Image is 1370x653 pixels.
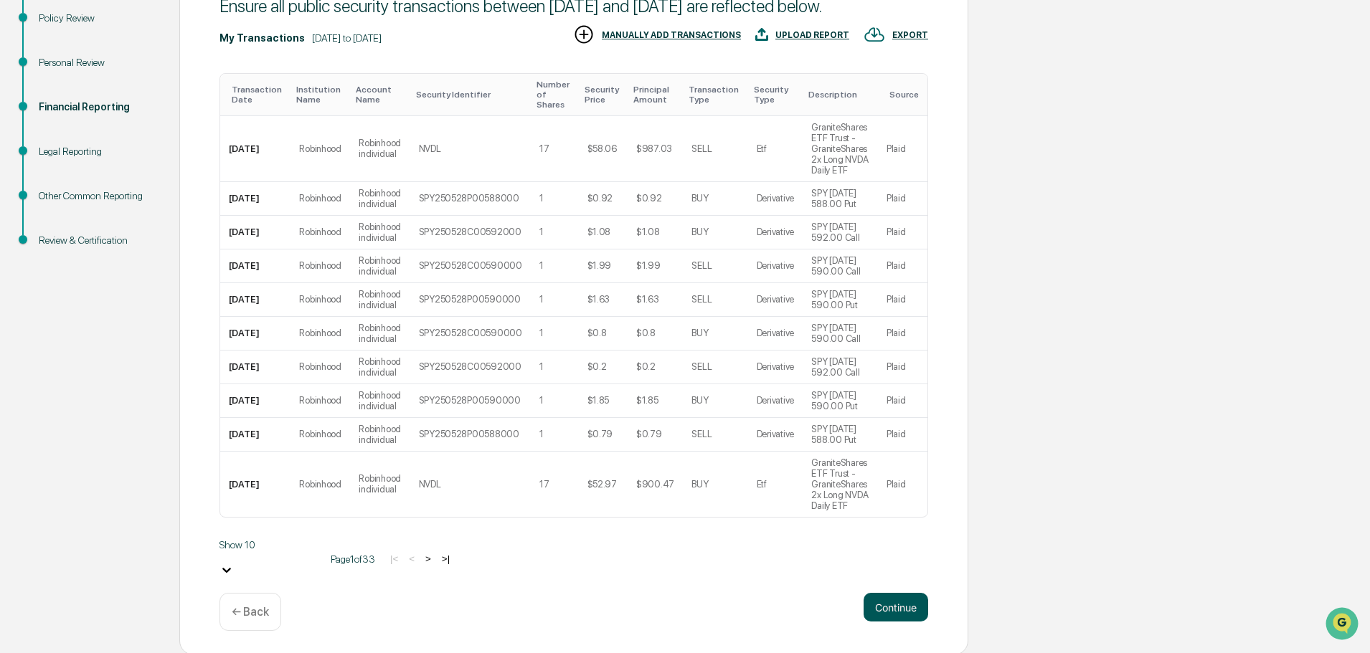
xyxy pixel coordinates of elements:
[419,193,519,204] div: SPY250528P00588000
[350,384,410,418] td: Robinhood individual
[878,418,927,452] td: Plaid
[757,193,794,204] div: Derivative
[350,182,410,216] td: Robinhood individual
[808,90,872,100] div: Toggle SortBy
[1324,606,1363,644] iframe: Open customer support
[29,181,93,195] span: Preclearance
[811,390,869,411] div: SPY [DATE] 590.00 Put
[587,227,611,237] div: $1.08
[811,221,869,243] div: SPY [DATE] 592.00 Call
[757,260,794,271] div: Derivative
[633,85,678,105] div: Toggle SortBy
[811,424,869,445] div: SPY [DATE] 588.00 Put
[419,395,521,406] div: SPY250528P00590000
[757,227,794,237] div: Derivative
[405,553,419,565] button: <
[539,395,544,406] div: 1
[691,143,712,154] div: SELL
[296,85,344,105] div: Toggle SortBy
[539,328,544,338] div: 1
[755,24,768,45] img: UPLOAD REPORT
[878,216,927,249] td: Plaid
[350,317,410,351] td: Robinhood individual
[220,116,290,182] td: [DATE]
[636,143,672,154] div: $987.03
[350,351,410,384] td: Robinhood individual
[220,182,290,216] td: [DATE]
[889,90,922,100] div: Toggle SortBy
[39,144,156,159] div: Legal Reporting
[220,249,290,283] td: [DATE]
[350,216,410,249] td: Robinhood individual
[892,30,928,40] div: EXPORT
[49,124,181,135] div: We're available if you need us!
[691,227,708,237] div: BUY
[299,361,341,372] div: Robinhood
[37,65,237,80] input: Clear
[691,429,712,439] div: SELL
[757,479,767,490] div: Etf
[864,593,928,621] button: Continue
[220,418,290,452] td: [DATE]
[386,553,402,565] button: |<
[811,188,869,209] div: SPY [DATE] 588.00 Put
[587,479,617,490] div: $52.97
[419,479,441,490] div: NVDL
[14,110,40,135] img: 1746055101610-c473b297-6a78-478c-a979-82029cc54cd1
[636,193,662,204] div: $0.92
[757,429,794,439] div: Derivative
[350,452,410,517] td: Robinhood individual
[220,351,290,384] td: [DATE]
[232,85,285,105] div: Toggle SortBy
[232,605,269,619] p: ← Back
[220,452,290,517] td: [DATE]
[689,85,742,105] div: Toggle SortBy
[419,328,522,338] div: SPY250528C00590000
[312,32,382,44] div: [DATE] to [DATE]
[419,294,521,305] div: SPY250528P00590000
[757,328,794,338] div: Derivative
[754,85,798,105] div: Toggle SortBy
[39,11,156,26] div: Policy Review
[14,209,26,221] div: 🔎
[691,479,708,490] div: BUY
[636,395,658,406] div: $1.85
[811,122,869,176] div: GraniteShares ETF Trust - GraniteShares 2x Long NVDA Daily ETF
[587,193,613,204] div: $0.92
[539,479,549,490] div: 17
[14,182,26,194] div: 🖐️
[39,100,156,115] div: Financial Reporting
[299,479,341,490] div: Robinhood
[299,328,341,338] div: Robinhood
[39,189,156,204] div: Other Common Reporting
[220,216,290,249] td: [DATE]
[419,429,519,439] div: SPY250528P00588000
[878,317,927,351] td: Plaid
[9,175,98,201] a: 🖐️Preclearance
[299,227,341,237] div: Robinhood
[691,260,712,271] div: SELL
[636,361,656,372] div: $0.2
[350,418,410,452] td: Robinhood individual
[539,429,544,439] div: 1
[537,80,573,110] div: Toggle SortBy
[587,294,610,305] div: $1.63
[587,395,610,406] div: $1.85
[878,283,927,317] td: Plaid
[587,260,612,271] div: $1.99
[878,384,927,418] td: Plaid
[811,356,869,378] div: SPY [DATE] 592.00 Call
[878,249,927,283] td: Plaid
[691,361,712,372] div: SELL
[421,553,435,565] button: >
[299,395,341,406] div: Robinhood
[220,283,290,317] td: [DATE]
[691,395,708,406] div: BUY
[9,202,96,228] a: 🔎Data Lookup
[539,361,544,372] div: 1
[118,181,178,195] span: Attestations
[49,110,235,124] div: Start new chat
[98,175,184,201] a: 🗄️Attestations
[757,395,794,406] div: Derivative
[419,260,522,271] div: SPY250528C00590000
